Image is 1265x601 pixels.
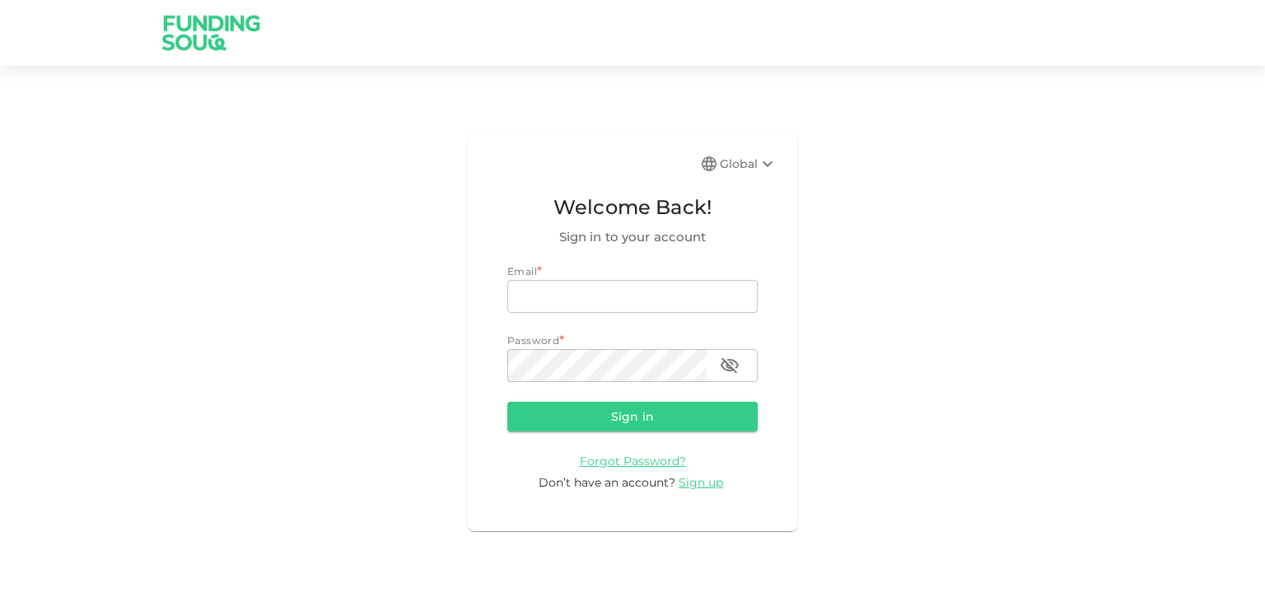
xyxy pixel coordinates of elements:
[507,192,758,223] span: Welcome Back!
[507,280,758,313] input: email
[539,475,675,490] span: Don’t have an account?
[507,265,537,277] span: Email
[580,453,686,468] a: Forgot Password?
[679,475,723,490] span: Sign up
[507,402,758,431] button: Sign in
[580,454,686,468] span: Forgot Password?
[720,154,777,174] div: Global
[507,334,559,347] span: Password
[507,349,707,382] input: password
[507,227,758,247] span: Sign in to your account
